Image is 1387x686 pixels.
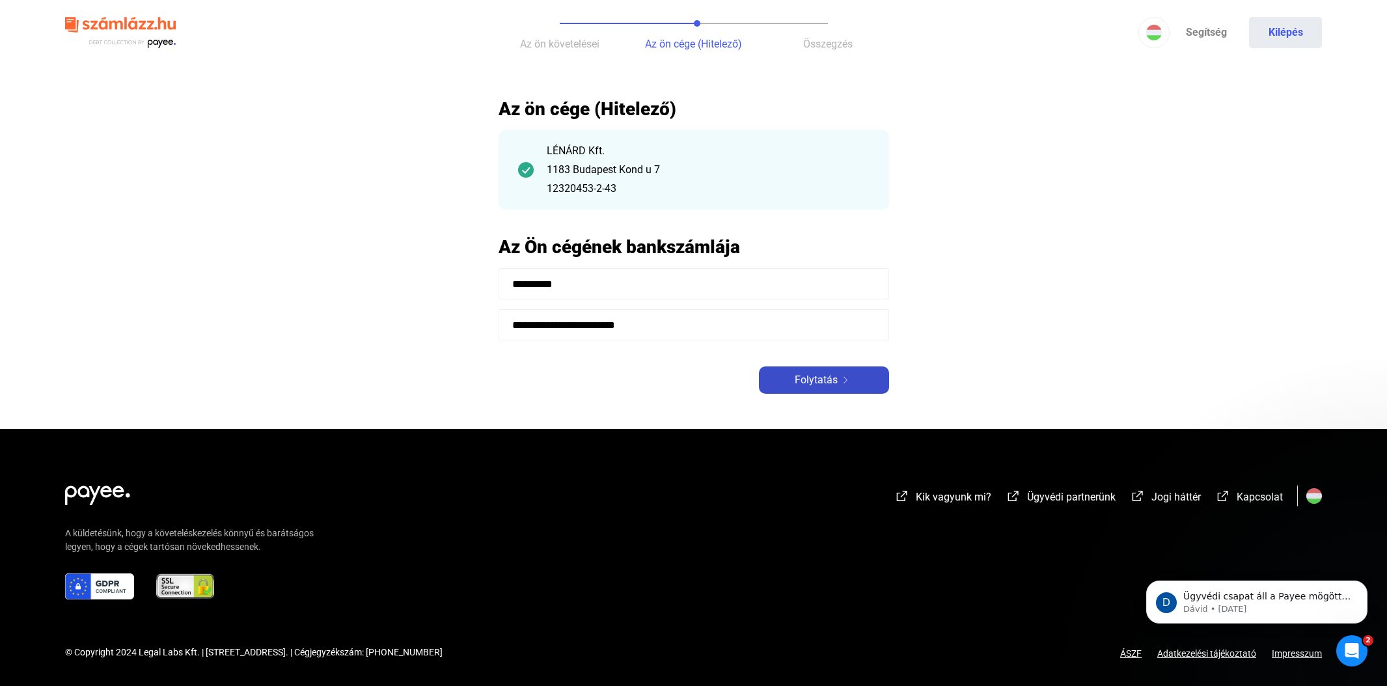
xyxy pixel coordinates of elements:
[1336,635,1367,666] iframe: Intercom live chat
[759,366,889,394] button: Folytatásarrow-right-white
[547,162,870,178] div: 1183 Budapest Kond u 7
[520,38,599,50] span: Az ön követelései
[1249,17,1322,48] button: Kilépés
[65,12,176,54] img: szamlazzhu-logo
[518,162,534,178] img: checkmark-darker-green-circle
[1170,17,1243,48] a: Segítség
[894,493,991,505] a: external-link-whiteKik vagyunk mi?
[65,646,443,659] div: © Copyright 2024 Legal Labs Kft. | [STREET_ADDRESS]. | Cégjegyzékszám: [PHONE_NUMBER]
[1127,553,1387,651] iframe: Intercom notifications üzenet
[1130,489,1146,502] img: external-link-white
[547,143,870,159] div: LÉNÁRD Kft.
[1130,493,1201,505] a: external-link-whiteJogi háttér
[1237,491,1283,503] span: Kapcsolat
[1272,648,1322,659] a: Impresszum
[499,236,889,258] h2: Az Ön cégének bankszámlája
[1215,493,1283,505] a: external-link-whiteKapcsolat
[547,181,870,197] div: 12320453-2-43
[1027,491,1116,503] span: Ügyvédi partnerünk
[65,478,130,505] img: white-payee-white-dot.svg
[1138,17,1170,48] button: HU
[795,372,838,388] span: Folytatás
[1215,489,1231,502] img: external-link-white
[645,38,742,50] span: Az ön cége (Hitelező)
[1006,493,1116,505] a: external-link-whiteÜgyvédi partnerünk
[1142,648,1272,659] a: Adatkezelési tájékoztató
[916,491,991,503] span: Kik vagyunk mi?
[1146,25,1162,40] img: HU
[1120,648,1142,659] a: ÁSZF
[1151,491,1201,503] span: Jogi háttér
[838,377,853,383] img: arrow-right-white
[803,38,853,50] span: Összegzés
[894,489,910,502] img: external-link-white
[155,573,215,599] img: ssl
[1006,489,1021,502] img: external-link-white
[65,573,134,599] img: gdpr
[499,98,889,120] h2: Az ön cége (Hitelező)
[1306,488,1322,504] img: HU.svg
[1363,635,1373,646] span: 2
